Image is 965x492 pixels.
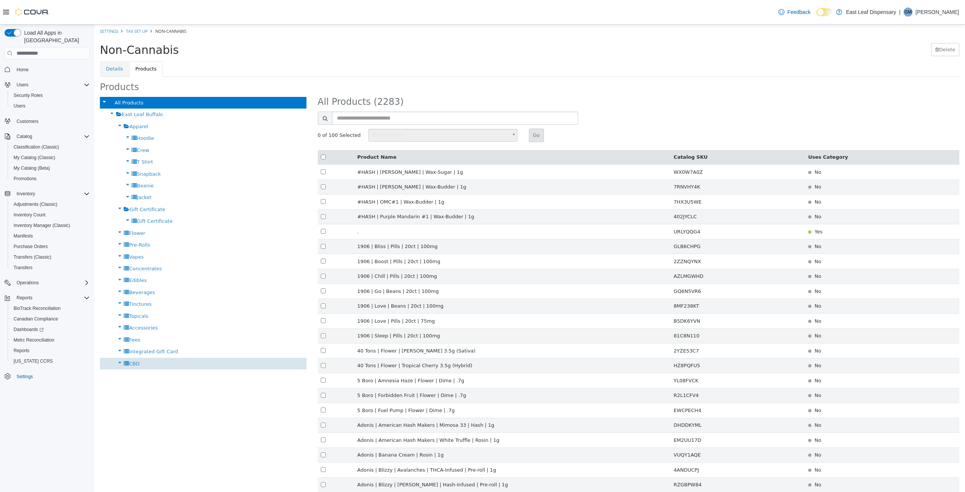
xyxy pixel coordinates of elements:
[576,289,711,304] td: B5DK6YVN
[11,325,47,334] a: Dashboards
[11,314,61,323] a: Canadian Compliance
[35,230,49,235] span: Vapes
[816,8,832,16] input: Dark Mode
[8,303,93,314] button: BioTrack Reconciliation
[8,163,93,173] button: My Catalog (Beta)
[576,453,711,468] td: RZGBPW84
[711,408,865,423] td: No
[14,337,54,343] span: Metrc Reconciliation
[775,5,813,20] a: Feedback
[576,215,711,230] td: GLB6CHPG
[14,92,43,98] span: Security Roles
[43,147,67,152] span: Snapback
[14,144,59,150] span: Classification (Classic)
[711,453,865,468] td: No
[274,105,413,117] span: Bulk Actions
[14,201,57,207] span: Adjustments (Classic)
[14,278,90,287] span: Operations
[11,143,62,152] a: Classification (Classic)
[11,346,32,355] a: Reports
[61,4,92,9] span: Non-Cannabis
[43,194,78,199] span: Gift Certificate
[35,182,71,188] span: Gift Certificate
[8,356,93,366] button: [US_STATE] CCRS
[14,176,37,182] span: Promotions
[11,153,90,162] span: My Catalog (Classic)
[15,8,49,16] img: Cova
[711,349,865,364] td: No
[711,319,865,334] td: No
[260,140,576,155] td: #HASH | [PERSON_NAME] | Wax-Sugar | 1g
[8,220,93,231] button: Inventory Manager (Classic)
[904,8,913,17] div: Gina Miller
[14,222,70,228] span: Inventory Manager (Classic)
[14,80,31,89] button: Users
[14,358,53,364] span: [US_STATE] CCRS
[8,173,93,184] button: Promotions
[11,221,90,230] span: Inventory Manager (Classic)
[8,199,93,210] button: Adjustments (Classic)
[35,336,45,342] span: CBD
[14,372,36,381] a: Settings
[8,210,93,220] button: Inventory Count
[6,57,45,68] span: Products
[576,259,711,274] td: GQ6N5VR6
[43,123,55,129] span: Crew
[35,277,57,282] span: Tinctures
[43,158,60,164] span: Beanie
[8,252,93,262] button: Transfers (Classic)
[14,265,32,271] span: Transfers
[711,304,865,319] td: No
[35,218,56,223] span: Pre-Rolls
[260,408,576,423] td: Adonis | American Hash Makers | White Truffle | Rosin | 1g
[576,244,711,259] td: AZLMGWHD
[14,117,41,126] a: Customers
[904,8,911,17] span: GM
[35,313,46,318] span: Fees
[11,357,90,366] span: Washington CCRS
[711,274,865,289] td: No
[35,265,61,271] span: Beverages
[14,293,90,302] span: Reports
[11,200,90,209] span: Adjustments (Classic)
[14,326,44,333] span: Dashboards
[260,215,576,230] td: 1906 | Bliss | Pills | 20ct | 100mg
[17,280,39,286] span: Operations
[11,253,54,262] a: Transfers (Classic)
[260,334,576,349] td: 40 Tons | Flower | Tropical Cherry 3.5g (Hybrid)
[14,293,35,302] button: Reports
[711,185,865,200] td: No
[11,101,90,110] span: Users
[576,423,711,438] td: VUQY1AQE
[11,314,90,323] span: Canadian Compliance
[14,132,90,141] span: Catalog
[8,314,93,324] button: Canadian Compliance
[711,230,865,245] td: No
[846,8,896,17] p: East Leaf Dispensary
[260,170,576,185] td: #HASH | OMC#1 | Wax-Budder | 1g
[8,324,93,335] a: Dashboards
[711,244,865,259] td: No
[260,379,576,394] td: 5 Boro | Fuel Pump | Flower | Dime | .7g
[14,80,90,89] span: Users
[711,438,865,453] td: No
[576,438,711,453] td: 4ANDUCPJ
[14,212,46,218] span: Inventory Count
[43,135,59,140] span: T Shirt
[32,4,54,9] a: Tax Set Up
[14,189,90,198] span: Inventory
[11,231,36,241] a: Manifests
[576,334,711,349] td: HZ8PQFU5
[11,231,90,241] span: Manifests
[11,253,90,262] span: Transfers (Classic)
[711,393,865,408] td: No
[11,346,90,355] span: Reports
[8,90,93,101] button: Security Roles
[260,259,576,274] td: 1906 | Go | Beans | 20ct | 100mg
[11,200,60,209] a: Adjustments (Classic)
[11,91,46,100] a: Security Roles
[11,143,90,152] span: Classification (Classic)
[20,75,49,81] span: All Products
[260,363,576,379] td: 5 Boro | Forbidden Fruit | Flower | Dime | .7g
[576,185,711,200] td: 402JYCLC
